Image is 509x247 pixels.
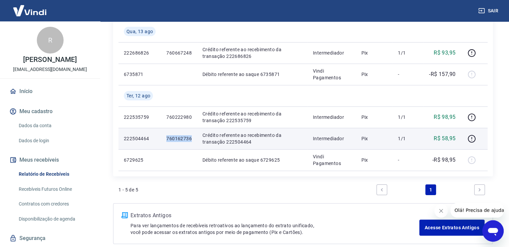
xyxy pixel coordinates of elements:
[419,220,485,236] a: Acesse Extratos Antigos
[23,56,77,63] p: [PERSON_NAME]
[124,135,156,142] p: 222504464
[202,71,302,78] p: Débito referente ao saque 6735871
[13,66,87,73] p: [EMAIL_ADDRESS][DOMAIN_NAME]
[313,68,351,81] p: Vindi Pagamentos
[482,220,504,242] iframe: Botão para abrir a janela de mensagens
[124,157,156,163] p: 6729625
[429,70,455,78] p: -R$ 157,90
[398,114,418,120] p: 1/1
[361,50,387,56] p: Pix
[124,71,156,78] p: 6735871
[8,153,92,167] button: Meus recebíveis
[126,92,150,99] span: Ter, 12 ago
[474,184,485,195] a: Next page
[434,135,455,143] p: R$ 58,95
[313,50,351,56] p: Intermediador
[374,182,488,198] ul: Pagination
[434,113,455,121] p: R$ 98,95
[8,104,92,119] button: Meu cadastro
[425,184,436,195] a: Page 1 is your current page
[361,157,387,163] p: Pix
[313,135,351,142] p: Intermediador
[124,114,156,120] p: 222535759
[8,0,52,21] img: Vindi
[126,28,153,35] span: Qua, 13 ago
[398,135,418,142] p: 1/1
[477,5,501,17] button: Sair
[131,222,419,236] p: Para ver lançamentos de recebíveis retroativos ao lançamento do extrato unificado, você pode aces...
[16,167,92,181] a: Relatório de Recebíveis
[16,212,92,226] a: Disponibilização de agenda
[166,114,192,120] p: 760222980
[361,71,387,78] p: Pix
[376,184,387,195] a: Previous page
[202,46,302,60] p: Crédito referente ao recebimento da transação 222686826
[432,156,456,164] p: -R$ 98,95
[131,212,419,220] p: Extratos Antigos
[450,203,504,218] iframe: Mensagem da empresa
[16,197,92,211] a: Contratos com credores
[8,84,92,99] a: Início
[118,186,138,193] p: 1 - 5 de 5
[16,182,92,196] a: Recebíveis Futuros Online
[313,153,351,167] p: Vindi Pagamentos
[124,50,156,56] p: 222686826
[166,135,192,142] p: 760162736
[121,212,128,218] img: ícone
[16,119,92,133] a: Dados da conta
[398,71,418,78] p: -
[202,157,302,163] p: Débito referente ao saque 6729625
[398,50,418,56] p: 1/1
[8,231,92,246] a: Segurança
[361,114,387,120] p: Pix
[16,134,92,148] a: Dados de login
[37,27,64,54] div: R
[166,50,192,56] p: 760667248
[361,135,387,142] p: Pix
[202,110,302,124] p: Crédito referente ao recebimento da transação 222535759
[434,204,448,218] iframe: Fechar mensagem
[434,49,455,57] p: R$ 93,95
[202,132,302,145] p: Crédito referente ao recebimento da transação 222504464
[398,157,418,163] p: -
[4,5,56,10] span: Olá! Precisa de ajuda?
[313,114,351,120] p: Intermediador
